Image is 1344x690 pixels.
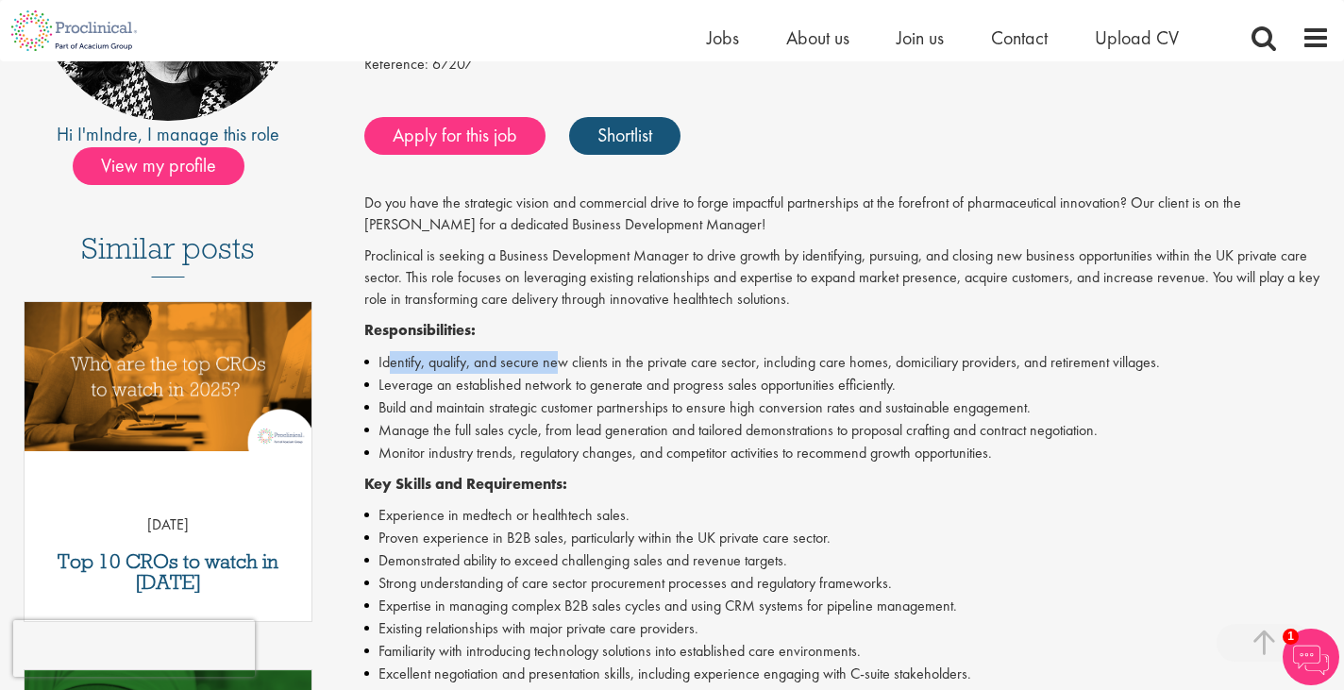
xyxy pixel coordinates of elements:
li: Excellent negotiation and presentation skills, including experience engaging with C-suite stakeho... [364,663,1330,685]
li: Existing relationships with major private care providers. [364,617,1330,640]
span: View my profile [73,147,244,185]
li: Demonstrated ability to exceed challenging sales and revenue targets. [364,549,1330,572]
li: Leverage an established network to generate and progress sales opportunities efficiently. [364,374,1330,396]
a: Contact [991,25,1048,50]
img: Chatbot [1283,629,1339,685]
a: Shortlist [569,117,680,155]
a: Apply for this job [364,117,546,155]
span: 67207 [432,54,473,74]
a: Top 10 CROs to watch in [DATE] [34,551,302,593]
li: Build and maintain strategic customer partnerships to ensure high conversion rates and sustainabl... [364,396,1330,419]
p: Proclinical is seeking a Business Development Manager to drive growth by identifying, pursuing, a... [364,245,1330,311]
span: 1 [1283,629,1299,645]
strong: Responsibilities: [364,320,476,340]
a: Link to a post [25,302,311,469]
a: Jobs [707,25,739,50]
h3: Similar posts [81,232,255,278]
a: Upload CV [1095,25,1179,50]
img: Top 10 CROs 2025 | Proclinical [25,302,311,451]
strong: Key Skills and Requirements: [364,474,567,494]
li: Proven experience in B2B sales, particularly within the UK private care sector. [364,527,1330,549]
a: Indre [99,122,138,146]
div: Hi I'm , I manage this role [14,121,322,148]
li: Manage the full sales cycle, from lead generation and tailored demonstrations to proposal craftin... [364,419,1330,442]
label: Reference: [364,54,428,76]
a: About us [786,25,849,50]
a: View my profile [73,151,263,176]
li: Strong understanding of care sector procurement processes and regulatory frameworks. [364,572,1330,595]
li: Identify, qualify, and secure new clients in the private care sector, including care homes, domic... [364,351,1330,374]
p: Do you have the strategic vision and commercial drive to forge impactful partnerships at the fore... [364,193,1330,236]
p: [DATE] [25,514,311,536]
iframe: reCAPTCHA [13,620,255,677]
li: Monitor industry trends, regulatory changes, and competitor activities to recommend growth opport... [364,442,1330,464]
a: Join us [897,25,944,50]
li: Expertise in managing complex B2B sales cycles and using CRM systems for pipeline management. [364,595,1330,617]
li: Familiarity with introducing technology solutions into established care environments. [364,640,1330,663]
li: Experience in medtech or healthtech sales. [364,504,1330,527]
